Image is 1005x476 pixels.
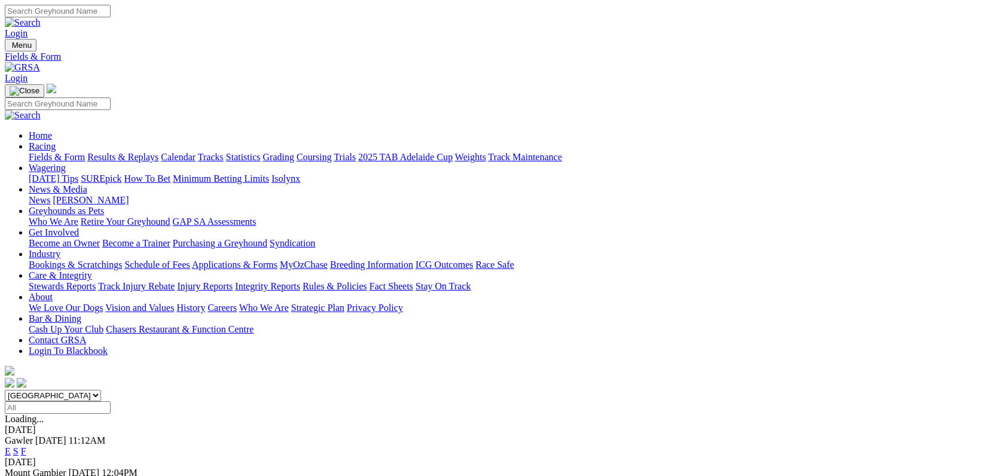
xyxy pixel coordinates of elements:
a: MyOzChase [280,260,328,270]
a: Industry [29,249,60,259]
a: Strategic Plan [291,303,344,313]
a: S [13,446,19,456]
img: logo-grsa-white.png [47,84,56,93]
img: Search [5,17,41,28]
a: Purchasing a Greyhound [173,238,267,248]
a: [PERSON_NAME] [53,195,129,205]
a: Login [5,28,28,38]
a: Trials [334,152,356,162]
span: Loading... [5,414,44,424]
input: Select date [5,401,111,414]
a: Vision and Values [105,303,174,313]
a: [DATE] Tips [29,173,78,184]
input: Search [5,97,111,110]
a: Who We Are [239,303,289,313]
a: Breeding Information [330,260,413,270]
span: Menu [12,41,32,50]
a: Greyhounds as Pets [29,206,104,216]
a: Applications & Forms [192,260,277,270]
img: Close [10,86,39,96]
a: E [5,446,11,456]
a: Syndication [270,238,315,248]
a: Calendar [161,152,195,162]
span: [DATE] [35,435,66,446]
a: Schedule of Fees [124,260,190,270]
a: Care & Integrity [29,270,92,280]
a: News & Media [29,184,87,194]
div: About [29,303,1000,313]
a: Retire Your Greyhound [81,216,170,227]
a: Wagering [29,163,66,173]
a: Stay On Track [416,281,471,291]
a: Integrity Reports [235,281,300,291]
button: Toggle navigation [5,84,44,97]
div: Care & Integrity [29,281,1000,292]
div: News & Media [29,195,1000,206]
a: Racing [29,141,56,151]
a: F [21,446,26,456]
a: Weights [455,152,486,162]
div: [DATE] [5,425,1000,435]
a: ICG Outcomes [416,260,473,270]
a: Contact GRSA [29,335,86,345]
a: Fields & Form [5,51,1000,62]
div: Greyhounds as Pets [29,216,1000,227]
a: Injury Reports [177,281,233,291]
span: 11:12AM [69,435,106,446]
a: Bar & Dining [29,313,81,324]
a: Coursing [297,152,332,162]
input: Search [5,5,111,17]
a: GAP SA Assessments [173,216,256,227]
div: Get Involved [29,238,1000,249]
a: News [29,195,50,205]
a: About [29,292,53,302]
a: Chasers Restaurant & Function Centre [106,324,253,334]
a: Who We Are [29,216,78,227]
img: logo-grsa-white.png [5,366,14,376]
div: [DATE] [5,457,1000,468]
a: Cash Up Your Club [29,324,103,334]
a: How To Bet [124,173,171,184]
a: Tracks [198,152,224,162]
a: Statistics [226,152,261,162]
a: Careers [207,303,237,313]
a: Isolynx [271,173,300,184]
div: Wagering [29,173,1000,184]
span: Gawler [5,435,33,446]
a: Race Safe [475,260,514,270]
a: 2025 TAB Adelaide Cup [358,152,453,162]
a: Fact Sheets [369,281,413,291]
a: Grading [263,152,294,162]
a: Track Maintenance [488,152,562,162]
div: Racing [29,152,1000,163]
button: Toggle navigation [5,39,36,51]
a: Track Injury Rebate [98,281,175,291]
div: Bar & Dining [29,324,1000,335]
a: Stewards Reports [29,281,96,291]
a: SUREpick [81,173,121,184]
a: Bookings & Scratchings [29,260,122,270]
a: Become an Owner [29,238,100,248]
a: Login To Blackbook [29,346,108,356]
a: Rules & Policies [303,281,367,291]
a: Get Involved [29,227,79,237]
a: Minimum Betting Limits [173,173,269,184]
a: Privacy Policy [347,303,403,313]
a: Home [29,130,52,141]
div: Industry [29,260,1000,270]
a: History [176,303,205,313]
img: facebook.svg [5,378,14,387]
a: Become a Trainer [102,238,170,248]
img: Search [5,110,41,121]
a: Login [5,73,28,83]
a: Results & Replays [87,152,158,162]
a: Fields & Form [29,152,85,162]
img: GRSA [5,62,40,73]
img: twitter.svg [17,378,26,387]
a: We Love Our Dogs [29,303,103,313]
